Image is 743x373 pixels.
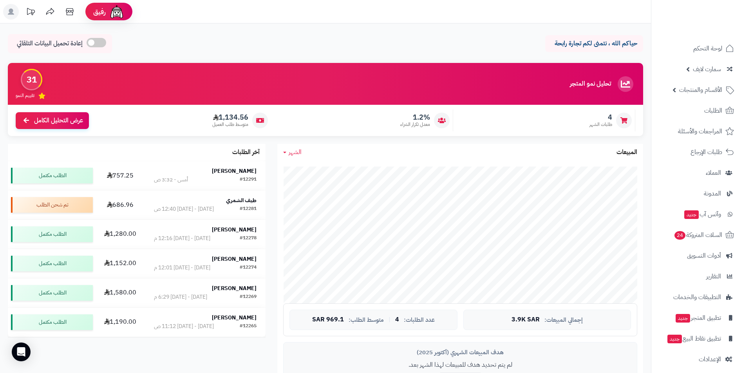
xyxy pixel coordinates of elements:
strong: طيف الشمري [226,196,257,204]
div: [DATE] - [DATE] 12:01 م [154,264,210,272]
span: أدوات التسويق [687,250,721,261]
span: 24 [674,231,685,240]
strong: [PERSON_NAME] [212,284,257,292]
div: تم شحن الطلب [11,197,93,213]
span: جديد [684,210,699,219]
span: عدد الطلبات: [404,317,435,323]
span: إجمالي المبيعات: [544,317,583,323]
p: حياكم الله ، نتمنى لكم تجارة رابحة [551,39,637,48]
span: جديد [676,314,690,323]
div: [DATE] - [DATE] 11:12 ص [154,323,214,330]
a: السلات المتروكة24 [656,226,738,244]
a: وآتس آبجديد [656,205,738,224]
span: جديد [667,335,682,343]
span: إعادة تحميل البيانات التلقائي [17,39,83,48]
div: #12291 [240,176,257,184]
a: عرض التحليل الكامل [16,112,89,129]
h3: تحليل نمو المتجر [570,81,611,88]
a: لوحة التحكم [656,39,738,58]
a: الشهر [283,148,302,157]
a: طلبات الإرجاع [656,143,738,161]
strong: [PERSON_NAME] [212,167,257,175]
a: الطلبات [656,101,738,120]
img: ai-face.png [109,4,125,20]
span: التقارير [706,271,721,282]
span: طلبات الإرجاع [691,147,722,158]
td: 1,280.00 [96,220,145,249]
div: هدف المبيعات الشهري (أكتوبر 2025) [289,348,631,357]
div: [DATE] - [DATE] 12:40 ص [154,205,214,213]
span: عرض التحليل الكامل [34,116,83,125]
span: لوحة التحكم [693,43,722,54]
h3: المبيعات [616,149,637,156]
span: الإعدادات [699,354,721,365]
strong: [PERSON_NAME] [212,226,257,234]
a: التقارير [656,267,738,286]
span: المدونة [704,188,721,199]
span: | [389,317,390,323]
div: #12278 [240,235,257,242]
a: الإعدادات [656,350,738,369]
td: 1,580.00 [96,278,145,307]
span: 1,134.56 [212,113,248,122]
div: الطلب مكتمل [11,256,93,271]
td: 1,152.00 [96,249,145,278]
a: المدونة [656,184,738,203]
span: متوسط طلب العميل [212,121,248,128]
div: [DATE] - [DATE] 6:29 م [154,293,207,301]
img: logo-2.png [690,6,736,22]
span: طلبات الشهر [589,121,612,128]
span: السلات المتروكة [674,230,722,240]
span: وآتس آب [683,209,721,220]
td: 757.25 [96,161,145,190]
a: تطبيق المتجرجديد [656,308,738,327]
div: أمس - 3:32 ص [154,176,188,184]
span: 1.2% [400,113,430,122]
div: #12274 [240,264,257,272]
span: تقييم النمو [16,92,34,99]
span: الأقسام والمنتجات [679,84,722,95]
span: تطبيق المتجر [675,312,721,323]
div: الطلب مكتمل [11,285,93,301]
span: رفيق [93,7,106,16]
span: 4 [395,316,399,323]
div: #12281 [240,205,257,213]
span: الشهر [289,147,302,157]
div: #12269 [240,293,257,301]
a: تطبيق نقاط البيعجديد [656,329,738,348]
div: الطلب مكتمل [11,226,93,242]
span: سمارت لايف [693,64,721,75]
strong: [PERSON_NAME] [212,314,257,322]
div: الطلب مكتمل [11,168,93,183]
span: تطبيق نقاط البيع [667,333,721,344]
span: المراجعات والأسئلة [678,126,722,137]
div: #12265 [240,323,257,330]
a: تحديثات المنصة [21,4,40,22]
a: التطبيقات والخدمات [656,288,738,307]
span: 969.1 SAR [312,316,344,323]
h3: آخر الطلبات [232,149,260,156]
span: الطلبات [704,105,722,116]
div: Open Intercom Messenger [12,343,31,361]
div: [DATE] - [DATE] 12:16 م [154,235,210,242]
div: الطلب مكتمل [11,314,93,330]
span: 3.9K SAR [512,316,540,323]
span: العملاء [706,167,721,178]
a: أدوات التسويق [656,246,738,265]
a: المراجعات والأسئلة [656,122,738,141]
span: متوسط الطلب: [349,317,384,323]
span: معدل تكرار الشراء [400,121,430,128]
a: العملاء [656,163,738,182]
td: 686.96 [96,190,145,219]
p: لم يتم تحديد هدف للمبيعات لهذا الشهر بعد. [289,360,631,369]
span: 4 [589,113,612,122]
strong: [PERSON_NAME] [212,255,257,263]
span: التطبيقات والخدمات [673,292,721,303]
td: 1,190.00 [96,308,145,337]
